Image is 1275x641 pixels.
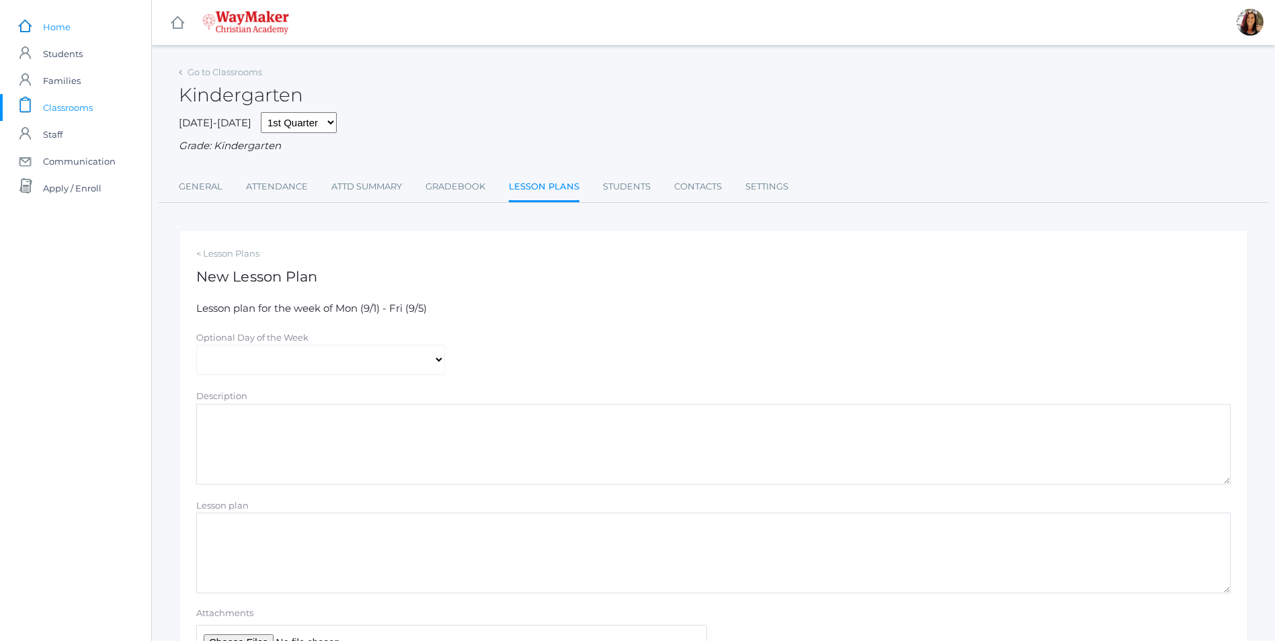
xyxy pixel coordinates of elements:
span: Home [43,13,71,40]
span: Staff [43,121,63,148]
a: Lesson Plans [509,173,579,202]
a: Contacts [674,173,722,200]
label: Lesson plan [196,500,249,511]
a: Attd Summary [331,173,402,200]
label: Description [196,390,247,401]
span: [DATE]-[DATE] [179,116,251,129]
span: Communication [43,148,116,175]
img: waymaker-logo-stack-white-1602f2b1af18da31a5905e9982d058868370996dac5278e84edea6dabf9a3315.png [202,11,289,34]
a: Gradebook [425,173,485,200]
span: Students [43,40,83,67]
a: Go to Classrooms [188,67,262,77]
label: Attachments [196,607,707,620]
a: Students [603,173,651,200]
h1: New Lesson Plan [196,269,1231,284]
a: Attendance [246,173,308,200]
span: Lesson plan for the week of Mon (9/1) - Fri (9/5) [196,302,427,314]
a: General [179,173,222,200]
h2: Kindergarten [179,85,303,105]
span: Families [43,67,81,94]
span: Classrooms [43,94,93,121]
div: Gina Pecor [1237,9,1264,36]
div: Grade: Kindergarten [179,138,1248,154]
label: Optional Day of the Week [196,332,309,343]
a: < Lesson Plans [196,247,1231,261]
span: Apply / Enroll [43,175,101,202]
a: Settings [745,173,788,200]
